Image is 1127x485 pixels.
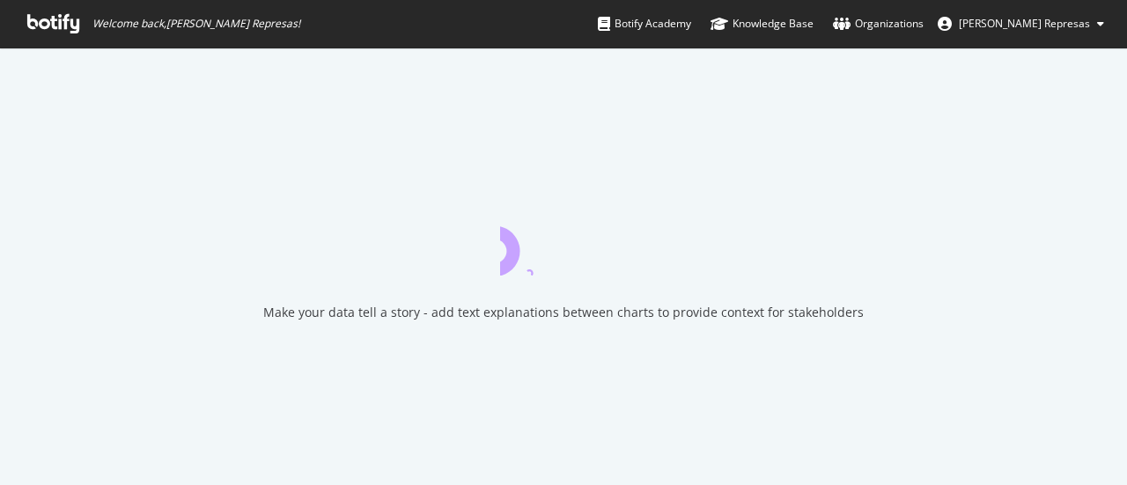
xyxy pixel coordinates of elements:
[711,15,814,33] div: Knowledge Base
[598,15,691,33] div: Botify Academy
[263,304,864,321] div: Make your data tell a story - add text explanations between charts to provide context for stakeho...
[833,15,924,33] div: Organizations
[959,16,1090,31] span: Duarte Represas
[92,17,300,31] span: Welcome back, [PERSON_NAME] Represas !
[500,212,627,276] div: animation
[924,10,1118,38] button: [PERSON_NAME] Represas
